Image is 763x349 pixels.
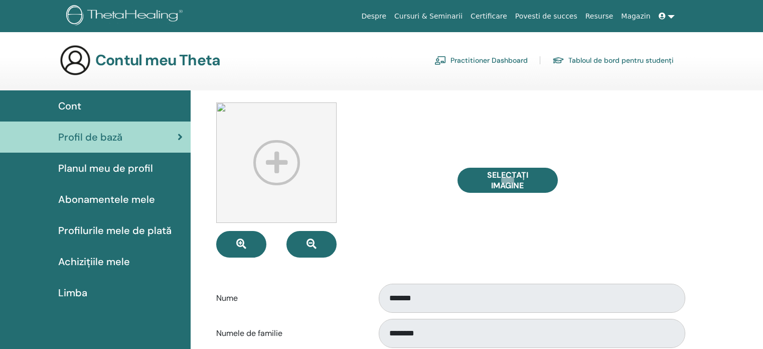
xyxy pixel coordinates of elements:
a: Resurse [581,7,618,26]
img: graduation-cap.svg [552,56,564,65]
label: Numele de familie [209,324,369,343]
a: Practitioner Dashboard [434,52,528,68]
span: Achizițiile mele [58,254,130,269]
img: chalkboard-teacher.svg [434,56,446,65]
span: Cont [58,98,81,113]
span: Planul meu de profil [58,161,153,176]
input: Selectați Imagine [501,177,514,184]
h3: Contul meu Theta [95,51,220,69]
a: Certificare [467,7,511,26]
span: Profilurile mele de plată [58,223,172,238]
img: logo.png [66,5,186,28]
span: Selectați Imagine [470,170,545,191]
span: Limba [58,285,87,300]
a: Despre [357,7,390,26]
img: generic-user-icon.jpg [59,44,91,76]
span: Profil de bază [58,130,122,145]
a: Tabloul de bord pentru studenți [552,52,674,68]
span: Abonamentele mele [58,192,155,207]
img: profile [216,102,337,223]
a: Povesti de succes [511,7,581,26]
a: Magazin [617,7,654,26]
label: Nume [209,289,369,308]
a: Cursuri & Seminarii [390,7,467,26]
